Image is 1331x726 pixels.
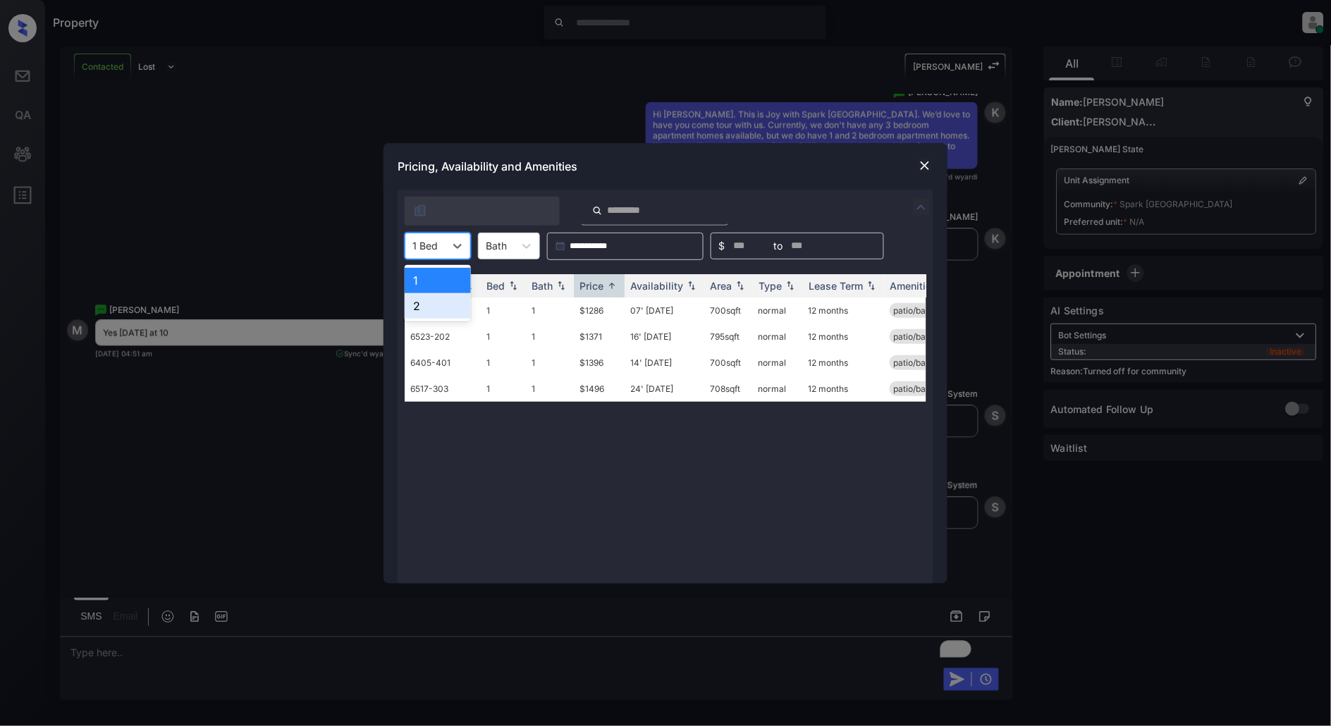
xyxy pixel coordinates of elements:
[803,324,884,350] td: 12 months
[384,143,947,190] div: Pricing, Availability and Amenities
[704,297,753,324] td: 700 sqft
[864,281,878,290] img: sorting
[405,268,471,293] div: 1
[405,293,471,319] div: 2
[704,324,753,350] td: 795 sqft
[894,357,948,368] span: patio/balcony
[526,350,574,376] td: 1
[625,324,704,350] td: 16' [DATE]
[532,280,553,292] div: Bath
[526,376,574,402] td: 1
[704,350,753,376] td: 700 sqft
[481,350,526,376] td: 1
[405,350,481,376] td: 6405-401
[803,297,884,324] td: 12 months
[554,281,568,290] img: sorting
[405,324,481,350] td: 6523-202
[894,383,948,394] span: patio/balcony
[630,280,683,292] div: Availability
[894,331,948,342] span: patio/balcony
[704,376,753,402] td: 708 sqft
[759,280,782,292] div: Type
[753,350,803,376] td: normal
[526,324,574,350] td: 1
[809,280,863,292] div: Lease Term
[526,297,574,324] td: 1
[506,281,520,290] img: sorting
[625,376,704,402] td: 24' [DATE]
[625,297,704,324] td: 07' [DATE]
[803,376,884,402] td: 12 months
[574,297,625,324] td: $1286
[774,238,783,254] span: to
[413,204,427,218] img: icon-zuma
[718,238,725,254] span: $
[481,297,526,324] td: 1
[733,281,747,290] img: sorting
[592,204,603,217] img: icon-zuma
[894,305,948,316] span: patio/balcony
[753,297,803,324] td: normal
[803,350,884,376] td: 12 months
[753,324,803,350] td: normal
[625,350,704,376] td: 14' [DATE]
[481,376,526,402] td: 1
[481,324,526,350] td: 1
[710,280,732,292] div: Area
[579,280,603,292] div: Price
[574,376,625,402] td: $1496
[486,280,505,292] div: Bed
[913,199,930,216] img: icon-zuma
[783,281,797,290] img: sorting
[753,376,803,402] td: normal
[890,280,937,292] div: Amenities
[685,281,699,290] img: sorting
[574,350,625,376] td: $1396
[574,324,625,350] td: $1371
[605,281,619,291] img: sorting
[405,376,481,402] td: 6517-303
[918,159,932,173] img: close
